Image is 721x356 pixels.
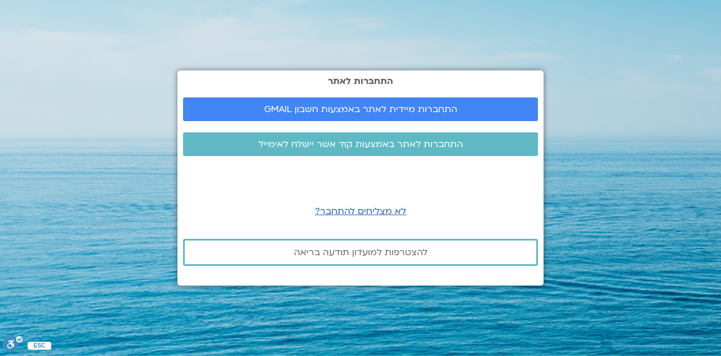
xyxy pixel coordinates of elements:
span: התחברות לאתר באמצעות קוד אשר יישלח לאימייל [259,139,463,149]
a: התחברות לאתר באמצעות קוד אשר יישלח לאימייל [183,132,538,156]
a: להצטרפות למועדון תודעה בריאה [183,239,538,266]
span: להצטרפות למועדון תודעה בריאה [294,247,428,257]
a: לא מצליחים להתחבר? [315,205,406,217]
span: התחברות מיידית לאתר באמצעות חשבון GMAIL [264,104,457,114]
h2: התחברות לאתר [183,76,538,86]
a: התחברות מיידית לאתר באמצעות חשבון GMAIL [183,97,538,121]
